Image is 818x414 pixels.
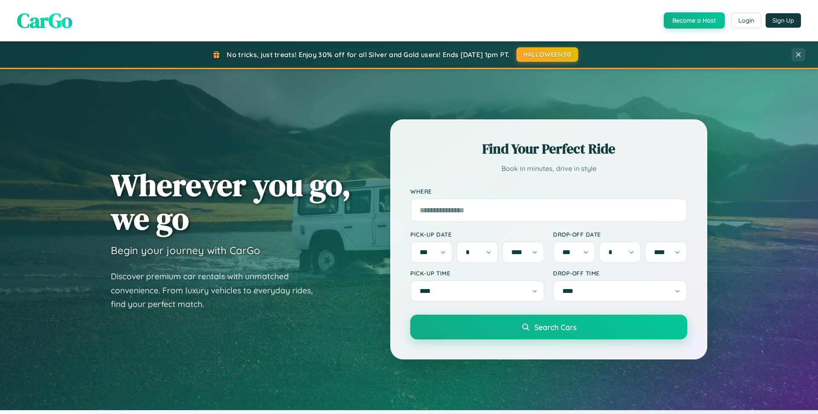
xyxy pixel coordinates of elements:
[516,47,578,62] button: HALLOWEEN30
[227,50,510,59] span: No tricks, just treats! Enjoy 30% off for all Silver and Gold users! Ends [DATE] 1pm PT.
[664,12,725,29] button: Become a Host
[731,13,761,28] button: Login
[410,162,687,175] p: Book in minutes, drive in style
[553,231,687,238] label: Drop-off Date
[410,188,687,195] label: Where
[111,244,260,257] h3: Begin your journey with CarGo
[410,269,544,277] label: Pick-up Time
[410,231,544,238] label: Pick-up Date
[410,315,687,339] button: Search Cars
[111,269,324,311] p: Discover premium car rentals with unmatched convenience. From luxury vehicles to everyday rides, ...
[553,269,687,277] label: Drop-off Time
[111,168,351,235] h1: Wherever you go, we go
[410,139,687,158] h2: Find Your Perfect Ride
[17,6,72,35] span: CarGo
[766,13,801,28] button: Sign Up
[534,322,576,332] span: Search Cars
